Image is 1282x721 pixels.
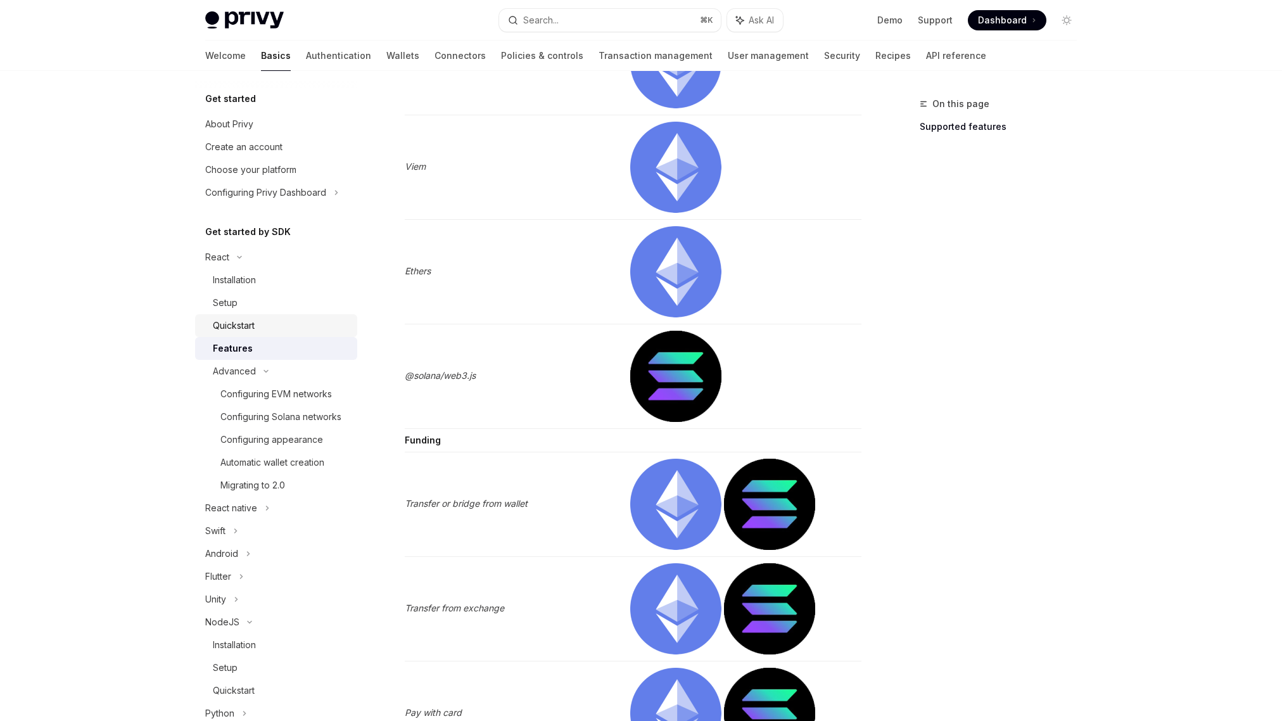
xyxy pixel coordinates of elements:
[499,9,721,32] button: Search...⌘K
[724,459,815,550] img: solana.png
[195,405,357,428] a: Configuring Solana networks
[205,706,234,721] div: Python
[195,451,357,474] a: Automatic wallet creation
[213,660,238,675] div: Setup
[205,139,282,155] div: Create an account
[205,592,226,607] div: Unity
[205,569,231,584] div: Flutter
[205,91,256,106] h5: Get started
[195,291,357,314] a: Setup
[205,501,257,516] div: React native
[630,459,721,550] img: ethereum.png
[213,341,253,356] div: Features
[205,11,284,29] img: light logo
[877,14,903,27] a: Demo
[220,386,332,402] div: Configuring EVM networks
[195,113,357,136] a: About Privy
[205,250,229,265] div: React
[195,314,357,337] a: Quickstart
[205,224,291,239] h5: Get started by SDK
[523,13,559,28] div: Search...
[727,9,783,32] button: Ask AI
[630,331,721,422] img: solana.png
[220,455,324,470] div: Automatic wallet creation
[599,41,713,71] a: Transaction management
[261,41,291,71] a: Basics
[195,679,357,702] a: Quickstart
[405,707,462,718] em: Pay with card
[749,14,774,27] span: Ask AI
[824,41,860,71] a: Security
[195,634,357,656] a: Installation
[220,432,323,447] div: Configuring appearance
[918,14,953,27] a: Support
[630,122,721,213] img: ethereum.png
[405,265,431,276] em: Ethers
[195,269,357,291] a: Installation
[205,162,296,177] div: Choose your platform
[405,435,441,445] strong: Funding
[213,318,255,333] div: Quickstart
[435,41,486,71] a: Connectors
[386,41,419,71] a: Wallets
[306,41,371,71] a: Authentication
[205,615,239,630] div: NodeJS
[405,603,504,613] em: Transfer from exchange
[405,498,528,509] em: Transfer or bridge from wallet
[213,295,238,310] div: Setup
[405,370,476,381] em: @solana/web3.js
[195,656,357,679] a: Setup
[195,158,357,181] a: Choose your platform
[724,563,815,654] img: solana.png
[205,117,253,132] div: About Privy
[195,136,357,158] a: Create an account
[213,272,256,288] div: Installation
[932,96,989,112] span: On this page
[978,14,1027,27] span: Dashboard
[205,523,225,539] div: Swift
[501,41,583,71] a: Policies & controls
[220,409,341,424] div: Configuring Solana networks
[875,41,911,71] a: Recipes
[700,15,713,25] span: ⌘ K
[195,383,357,405] a: Configuring EVM networks
[968,10,1046,30] a: Dashboard
[213,683,255,698] div: Quickstart
[213,637,256,653] div: Installation
[220,478,285,493] div: Migrating to 2.0
[920,117,1087,137] a: Supported features
[630,226,721,317] img: ethereum.png
[205,546,238,561] div: Android
[195,428,357,451] a: Configuring appearance
[728,41,809,71] a: User management
[205,185,326,200] div: Configuring Privy Dashboard
[213,364,256,379] div: Advanced
[195,337,357,360] a: Features
[926,41,986,71] a: API reference
[205,41,246,71] a: Welcome
[405,161,426,172] em: Viem
[630,563,721,654] img: ethereum.png
[195,474,357,497] a: Migrating to 2.0
[1057,10,1077,30] button: Toggle dark mode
